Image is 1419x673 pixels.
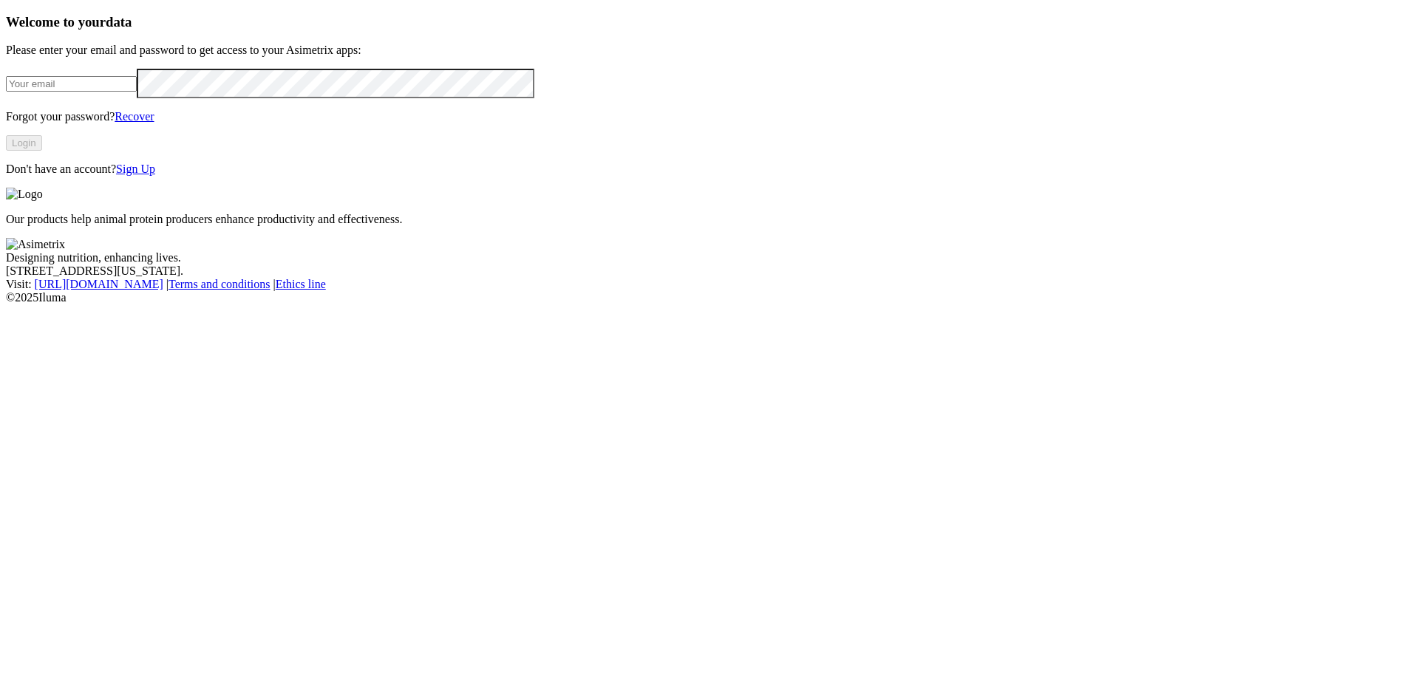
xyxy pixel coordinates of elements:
p: Our products help animal protein producers enhance productivity and effectiveness. [6,213,1413,226]
a: [URL][DOMAIN_NAME] [35,278,163,290]
img: Logo [6,188,43,201]
button: Login [6,135,42,151]
p: Forgot your password? [6,110,1413,123]
h3: Welcome to your [6,14,1413,30]
div: [STREET_ADDRESS][US_STATE]. [6,264,1413,278]
a: Recover [115,110,154,123]
span: data [106,14,132,30]
a: Terms and conditions [169,278,270,290]
div: © 2025 Iluma [6,291,1413,304]
p: Don't have an account? [6,163,1413,176]
img: Asimetrix [6,238,65,251]
div: Designing nutrition, enhancing lives. [6,251,1413,264]
p: Please enter your email and password to get access to your Asimetrix apps: [6,44,1413,57]
a: Ethics line [276,278,326,290]
a: Sign Up [116,163,155,175]
div: Visit : | | [6,278,1413,291]
input: Your email [6,76,137,92]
